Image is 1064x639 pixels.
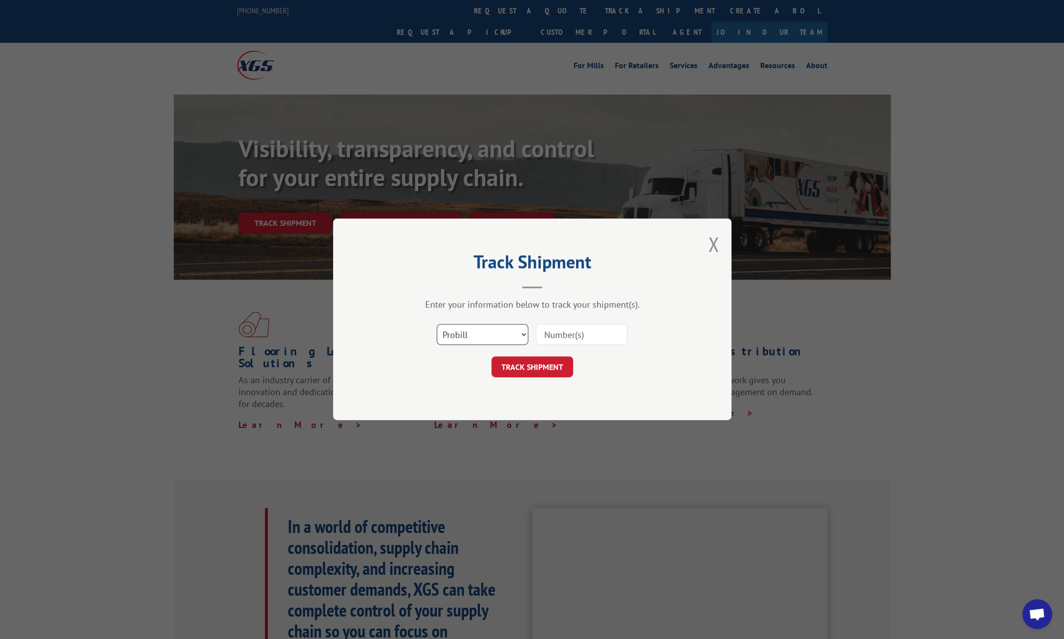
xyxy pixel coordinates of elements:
[383,255,682,274] h2: Track Shipment
[1022,599,1052,629] div: Open chat
[491,357,573,378] button: TRACK SHIPMENT
[383,299,682,311] div: Enter your information below to track your shipment(s).
[708,231,719,257] button: Close modal
[536,324,627,345] input: Number(s)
